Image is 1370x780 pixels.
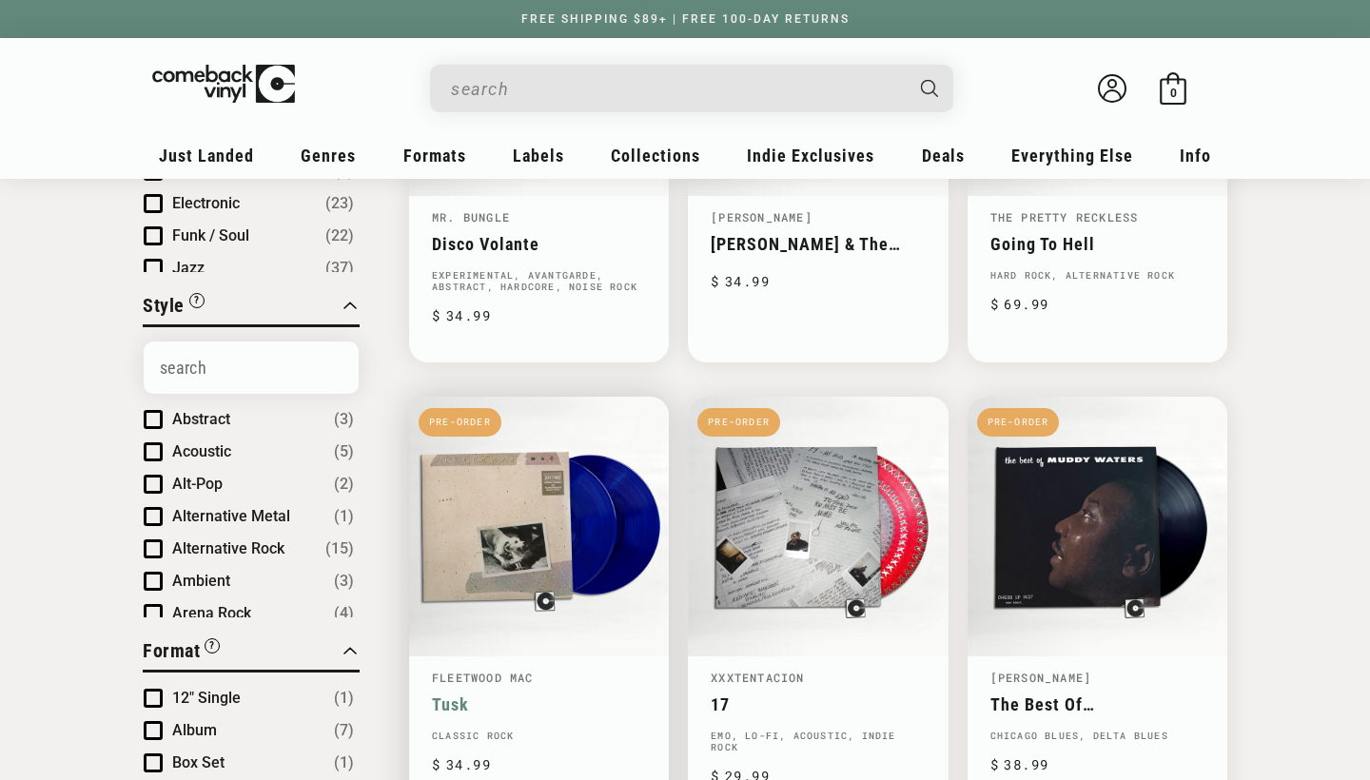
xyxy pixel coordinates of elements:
span: Formats [403,146,466,166]
span: Collections [611,146,700,166]
span: Number of products: (1) [334,751,354,774]
input: When autocomplete results are available use up and down arrows to review and enter to select [451,69,902,108]
input: Search Options [144,341,359,394]
a: The Best Of [PERSON_NAME] [990,694,1204,714]
span: Number of products: (3) [334,570,354,593]
a: Mr. Bungle [432,209,510,224]
span: Format [143,639,200,662]
button: Search [905,65,956,112]
span: Number of products: (37) [325,257,354,280]
span: Box Set [172,753,225,771]
span: Alternative Metal [172,507,290,525]
span: Funk / Soul [172,226,249,244]
span: Alternative Rock [172,539,284,557]
span: Number of products: (7) [334,719,354,742]
a: FREE SHIPPING $89+ | FREE 100-DAY RETURNS [502,12,869,26]
span: Number of products: (1) [334,505,354,528]
span: Album [172,721,217,739]
span: Everything Else [1011,146,1133,166]
a: Xxxtentacion [711,670,804,685]
span: Number of products: (2) [334,473,354,496]
span: Number of products: (22) [325,224,354,247]
span: Acoustic [172,442,231,460]
span: Alt-Pop [172,475,223,493]
a: The Pretty Reckless [990,209,1139,224]
span: Abstract [172,410,230,428]
a: [PERSON_NAME] [711,209,812,224]
span: Indie Exclusives [747,146,874,166]
button: Filter by Style [143,291,205,324]
span: Number of products: (1) [334,687,354,710]
span: 0 [1170,86,1177,100]
a: Disco Volante [432,234,646,254]
span: Arena Rock [172,604,251,622]
span: Number of products: (5) [334,440,354,463]
span: Number of products: (4) [334,602,354,625]
span: Style [143,294,185,317]
span: Number of products: (15) [325,537,354,560]
span: Number of products: (23) [325,192,354,215]
a: Going To Hell [990,234,1204,254]
button: Filter by Format [143,636,220,670]
div: Search [430,65,953,112]
span: Ambient [172,572,230,590]
a: Tusk [432,694,646,714]
span: Genres [301,146,356,166]
a: 17 [711,694,925,714]
span: Labels [513,146,564,166]
span: Deals [922,146,965,166]
span: Jazz [172,259,205,277]
span: Number of products: (3) [334,408,354,431]
span: 12" Single [172,689,241,707]
span: Info [1180,146,1211,166]
span: Electronic [172,194,240,212]
a: [PERSON_NAME] & The Deathly Hallows, Pt. 2 [711,234,925,254]
a: [PERSON_NAME] [990,670,1092,685]
a: Fleetwood Mac [432,670,534,685]
span: Just Landed [159,146,254,166]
